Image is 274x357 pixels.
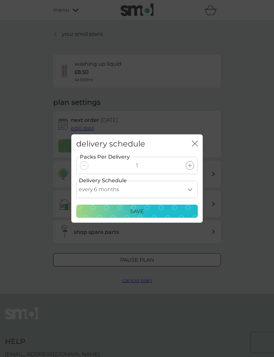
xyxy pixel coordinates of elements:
[79,176,127,185] label: Delivery Schedule
[76,205,198,218] button: Save
[130,207,144,216] p: Save
[79,153,130,161] label: Packs Per Delivery
[192,141,198,147] button: close
[136,161,138,170] p: 1
[76,139,145,149] h2: delivery schedule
